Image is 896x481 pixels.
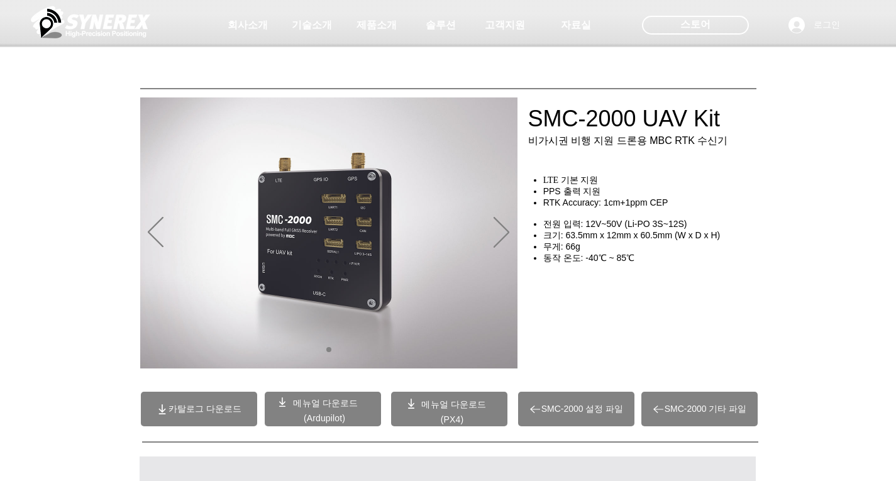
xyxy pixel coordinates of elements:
a: (Ardupilot) [304,413,345,423]
span: 크기: 63.5mm x 12mm x 60.5mm (W x D x H) [543,230,721,240]
a: (PX4) [441,414,464,424]
span: 동작 온도: -40℃ ~ 85℃ [543,253,634,263]
button: 다음 [494,217,509,250]
span: RTK Accuracy: 1cm+1ppm CEP [543,197,668,207]
nav: 슬라이드 [321,347,336,352]
span: 카탈로그 다운로드 [169,404,241,415]
a: 솔루션 [409,13,472,38]
a: 고객지원 [473,13,536,38]
img: SMC2000.jpg [140,97,517,368]
span: 무게: 66g [543,241,580,252]
span: 전원 입력: 12V~50V (Li-PO 3S~12S) [543,219,687,229]
span: SMC-2000 기타 파일 [665,404,747,415]
a: 회사소개 [216,13,279,38]
a: 자료실 [545,13,607,38]
img: 씨너렉스_White_simbol_대지 1.png [31,3,150,41]
div: 스토어 [642,16,749,35]
a: 01 [326,347,331,352]
a: SMC-2000 기타 파일 [641,392,758,426]
a: 제품소개 [345,13,408,38]
span: 제품소개 [357,19,397,32]
button: 로그인 [780,13,849,37]
span: 고객지원 [485,19,525,32]
a: 메뉴얼 다운로드 [421,399,486,409]
span: 자료실 [561,19,591,32]
button: 이전 [148,217,163,250]
span: 기술소개 [292,19,332,32]
span: 솔루션 [426,19,456,32]
a: SMC-2000 설정 파일 [518,392,634,426]
div: 슬라이드쇼 [140,97,517,368]
a: 메뉴얼 다운로드 [293,398,358,408]
span: 스토어 [680,18,711,31]
span: 회사소개 [228,19,268,32]
span: 로그인 [809,19,844,31]
a: 카탈로그 다운로드 [141,392,257,426]
span: SMC-2000 설정 파일 [541,404,624,415]
a: 기술소개 [280,13,343,38]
